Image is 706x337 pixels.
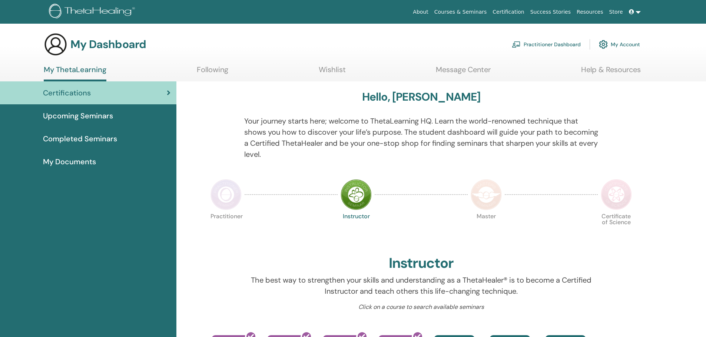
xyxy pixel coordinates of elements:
[581,65,641,80] a: Help & Resources
[341,179,372,210] img: Instructor
[471,179,502,210] img: Master
[244,274,598,297] p: The best way to strengthen your skills and understanding as a ThetaHealer® is to become a Certifi...
[211,213,242,245] p: Practitioner
[43,133,117,144] span: Completed Seminars
[389,255,454,272] h2: Instructor
[44,65,106,81] a: My ThetaLearning
[244,303,598,311] p: Click on a course to search available seminars
[512,41,521,48] img: chalkboard-teacher.svg
[362,90,481,104] h3: Hello, [PERSON_NAME]
[410,5,431,19] a: About
[49,4,137,20] img: logo.png
[44,33,67,56] img: generic-user-icon.jpg
[43,87,91,98] span: Certifications
[606,5,626,19] a: Store
[211,179,242,210] img: Practitioner
[601,179,632,210] img: Certificate of Science
[436,65,491,80] a: Message Center
[490,5,527,19] a: Certification
[527,5,574,19] a: Success Stories
[70,38,146,51] h3: My Dashboard
[319,65,346,80] a: Wishlist
[244,115,598,160] p: Your journey starts here; welcome to ThetaLearning HQ. Learn the world-renowned technique that sh...
[431,5,490,19] a: Courses & Seminars
[341,213,372,245] p: Instructor
[599,38,608,51] img: cog.svg
[512,36,581,53] a: Practitioner Dashboard
[601,213,632,245] p: Certificate of Science
[43,156,96,167] span: My Documents
[471,213,502,245] p: Master
[197,65,228,80] a: Following
[43,110,113,121] span: Upcoming Seminars
[599,36,640,53] a: My Account
[574,5,606,19] a: Resources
